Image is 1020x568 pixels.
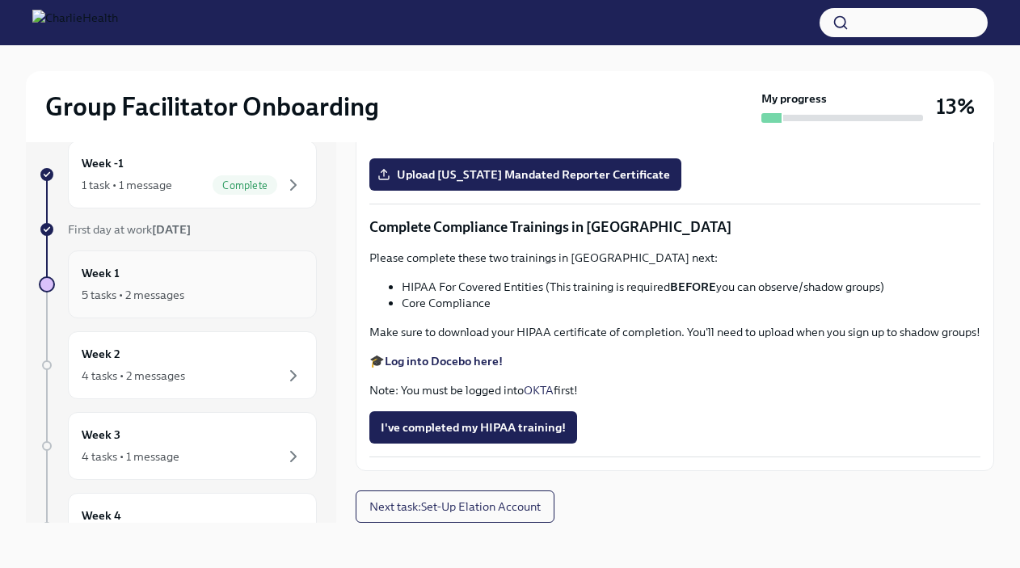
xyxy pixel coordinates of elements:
[39,493,317,561] a: Week 4
[369,158,681,191] label: Upload [US_STATE] Mandated Reporter Certificate
[936,92,975,121] h3: 13%
[369,382,980,398] p: Note: You must be logged into first!
[369,499,541,515] span: Next task : Set-Up Elation Account
[381,166,670,183] span: Upload [US_STATE] Mandated Reporter Certificate
[356,490,554,523] button: Next task:Set-Up Elation Account
[39,250,317,318] a: Week 15 tasks • 2 messages
[82,264,120,282] h6: Week 1
[369,353,980,369] p: 🎓
[82,448,179,465] div: 4 tasks • 1 message
[369,217,980,237] p: Complete Compliance Trainings in [GEOGRAPHIC_DATA]
[45,90,379,123] h2: Group Facilitator Onboarding
[82,177,172,193] div: 1 task • 1 message
[381,419,566,435] span: I've completed my HIPAA training!
[68,222,191,237] span: First day at work
[39,141,317,208] a: Week -11 task • 1 messageComplete
[82,154,124,172] h6: Week -1
[213,179,277,191] span: Complete
[369,411,577,444] button: I've completed my HIPAA training!
[369,250,980,266] p: Please complete these two trainings in [GEOGRAPHIC_DATA] next:
[402,295,980,311] li: Core Compliance
[82,287,184,303] div: 5 tasks • 2 messages
[524,383,554,398] a: OKTA
[385,354,503,368] a: Log into Docebo here!
[761,90,827,107] strong: My progress
[39,412,317,480] a: Week 34 tasks • 1 message
[402,279,980,295] li: HIPAA For Covered Entities (This training is required you can observe/shadow groups)
[152,222,191,237] strong: [DATE]
[369,324,980,340] p: Make sure to download your HIPAA certificate of completion. You'll need to upload when you sign u...
[39,221,317,238] a: First day at work[DATE]
[82,426,120,444] h6: Week 3
[670,280,716,294] strong: BEFORE
[82,345,120,363] h6: Week 2
[39,331,317,399] a: Week 24 tasks • 2 messages
[82,368,185,384] div: 4 tasks • 2 messages
[82,507,121,524] h6: Week 4
[32,10,118,36] img: CharlieHealth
